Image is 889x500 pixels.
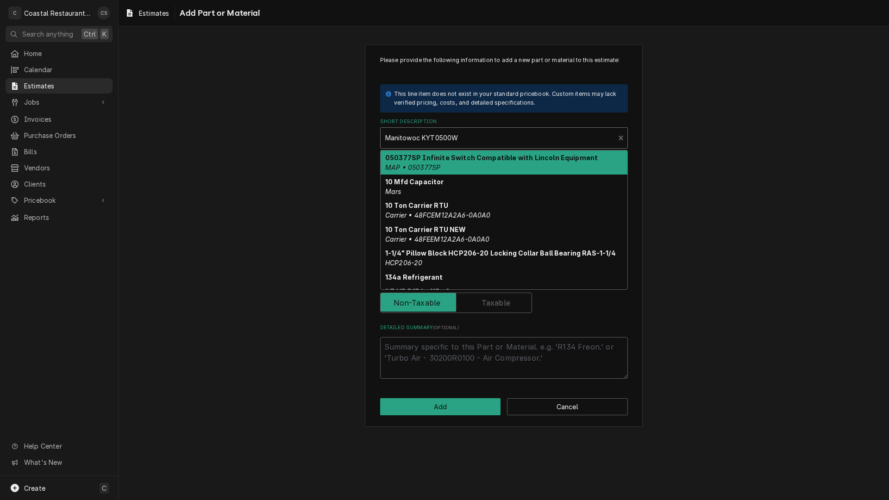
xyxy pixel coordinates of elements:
a: Estimates [121,6,173,21]
span: K [102,29,106,39]
a: Vendors [6,160,113,175]
a: Go to Help Center [6,438,113,454]
strong: 134a Refrigerant [385,273,443,281]
button: Cancel [507,398,628,415]
strong: 050377SP Infinite Switch Compatible with Lincoln Equipment [385,154,598,162]
div: Line Item Create/Update [365,44,643,427]
strong: 10 Ton Carrier RTU NEW [385,225,466,233]
a: Estimates [6,78,113,94]
span: Estimates [139,8,169,18]
div: Line Item Create/Update Form [380,56,628,379]
strong: 1-1/4" Pillow Block HCP206-20 Locking Collar Ball Bearing RAS-1-1/4 [385,249,616,257]
a: Reports [6,210,113,225]
em: Carrier • 48FEEM12A2A6-0A0A0 [385,235,489,243]
span: What's New [24,457,107,467]
div: CS [97,6,110,19]
p: Please provide the following information to add a new part or material to this estimate: [380,56,628,64]
a: Calendar [6,62,113,77]
strong: 1/3 HP R134a 115v Compressor [385,287,488,295]
span: Add Part or Material [177,7,260,19]
div: Button Group [380,398,628,415]
em: HCP206-20 [385,259,422,267]
div: Tax [380,280,628,313]
em: Mars [385,187,401,195]
div: C [8,6,21,19]
strong: 10 Ton Carrier RTU [385,201,448,209]
span: Help Center [24,441,107,451]
span: C [102,483,106,493]
a: Go to Pricebook [6,193,113,208]
span: Estimates [24,81,108,91]
label: Detailed Summary [380,324,628,331]
div: This line item does not exist in your standard pricebook. Custom items may lack verified pricing,... [394,90,619,107]
div: Button Group Row [380,398,628,415]
a: Purchase Orders [6,128,113,143]
span: Calendar [24,65,108,75]
span: Bills [24,147,108,156]
span: Pricebook [24,195,94,205]
div: Chris Sockriter's Avatar [97,6,110,19]
a: Invoices [6,112,113,127]
span: Home [24,49,108,58]
span: ( optional ) [433,325,459,330]
a: Bills [6,144,113,159]
em: MAP • 050377SP [385,163,440,171]
span: Jobs [24,97,94,107]
a: Go to What's New [6,455,113,470]
div: Short Description [380,118,628,148]
div: Detailed Summary [380,324,628,378]
em: Carrier • 48FCEM12A2A6-0A0A0 [385,211,490,219]
a: Clients [6,176,113,192]
a: Go to Jobs [6,94,113,110]
span: Reports [24,212,108,222]
label: Short Description [380,118,628,125]
span: Vendors [24,163,108,173]
span: Invoices [24,114,108,124]
a: Home [6,46,113,61]
span: Clients [24,179,108,189]
button: Search anythingCtrlK [6,26,113,42]
span: Purchase Orders [24,131,108,140]
div: Coastal Restaurant Repair [24,8,92,18]
span: Search anything [22,29,73,39]
span: Create [24,484,45,492]
span: Ctrl [84,29,96,39]
button: Add [380,398,501,415]
strong: 10 Mfd Capacitor [385,178,444,186]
